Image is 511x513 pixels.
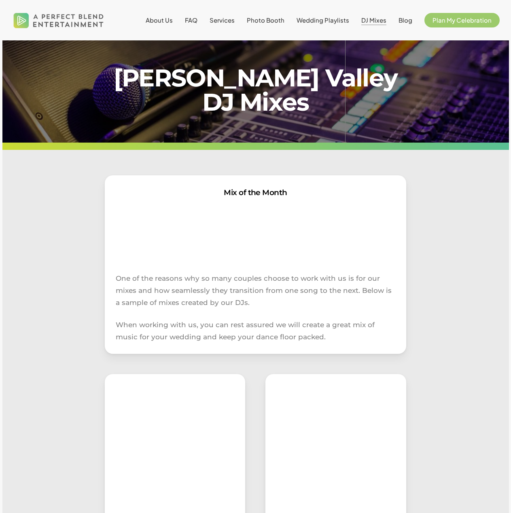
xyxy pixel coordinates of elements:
[105,66,406,114] h1: [PERSON_NAME] Valley DJ Mixes
[146,17,173,23] a: About Us
[116,274,392,307] span: One of the reasons why so many couples choose to work with us is for our mixes and how seamlessly...
[361,17,386,23] a: DJ Mixes
[399,16,412,24] span: Blog
[210,16,235,24] span: Services
[361,16,386,24] span: DJ Mixes
[116,186,395,199] h3: Mix of the Month
[185,17,197,23] a: FAQ
[433,16,492,24] span: Plan My Celebration
[146,16,173,24] span: About Us
[424,17,500,23] a: Plan My Celebration
[116,321,375,341] span: When working with us, you can rest assured we will create a great mix of music for your wedding a...
[210,17,235,23] a: Services
[11,6,106,35] img: A Perfect Blend Entertainment
[247,17,284,23] a: Photo Booth
[247,16,284,24] span: Photo Booth
[297,16,349,24] span: Wedding Playlists
[185,16,197,24] span: FAQ
[297,17,349,23] a: Wedding Playlists
[399,17,412,23] a: Blog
